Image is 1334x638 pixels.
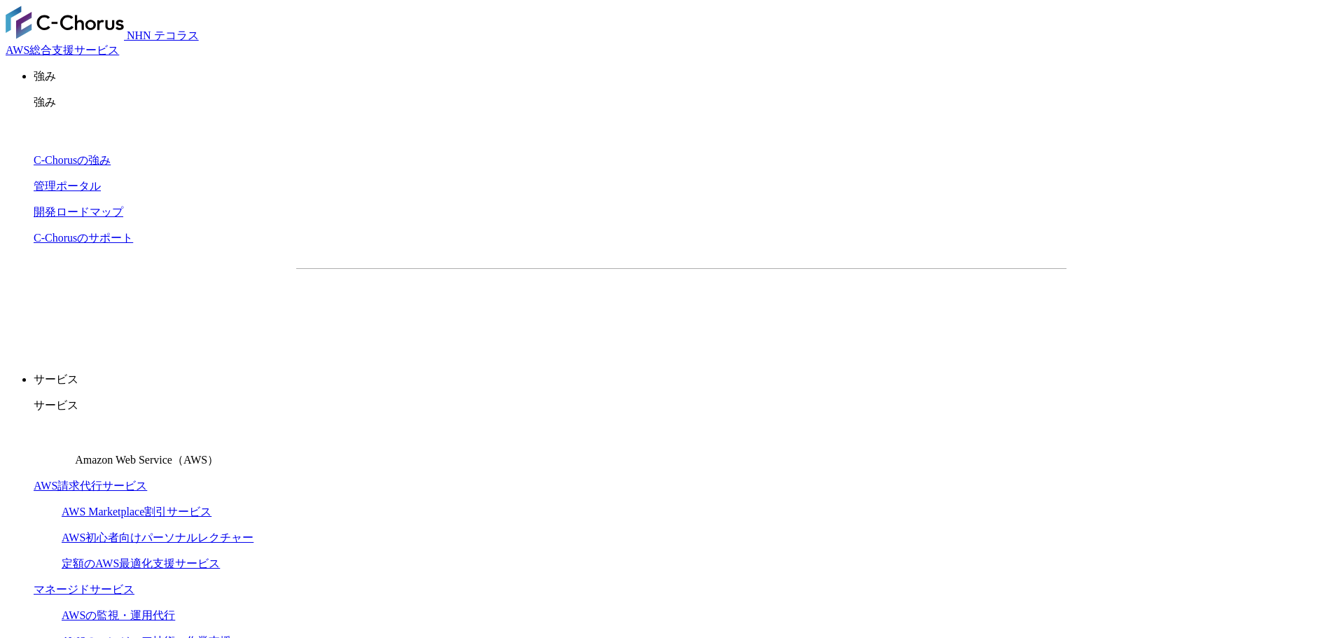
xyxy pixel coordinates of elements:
[75,454,218,466] span: Amazon Web Service（AWS）
[62,557,220,569] a: 定額のAWS最適化支援サービス
[34,95,1328,110] p: 強み
[34,206,123,218] a: 開発ロードマップ
[34,154,111,166] a: C-Chorusの強み
[34,583,134,595] a: マネージドサービス
[449,291,674,326] a: 資料を請求する
[34,373,1328,387] p: サービス
[688,291,914,326] a: まずは相談する
[34,232,133,244] a: C-Chorusのサポート
[34,180,101,192] a: 管理ポータル
[6,29,199,56] a: AWS総合支援サービス C-Chorus NHN テコラスAWS総合支援サービス
[62,532,253,543] a: AWS初心者向けパーソナルレクチャー
[34,398,1328,413] p: サービス
[6,6,124,39] img: AWS総合支援サービス C-Chorus
[34,69,1328,84] p: 強み
[651,306,662,312] img: 矢印
[62,506,211,518] a: AWS Marketplace割引サービス
[34,480,147,492] a: AWS請求代行サービス
[891,306,902,312] img: 矢印
[34,424,73,464] img: Amazon Web Service（AWS）
[62,609,175,621] a: AWSの監視・運用代行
